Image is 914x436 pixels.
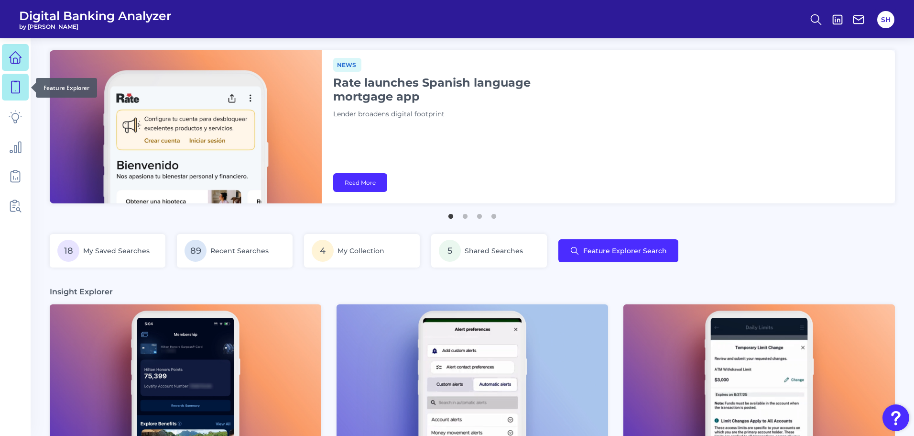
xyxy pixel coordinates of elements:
button: 4 [489,209,499,219]
span: My Saved Searches [83,246,150,255]
a: 18My Saved Searches [50,234,165,268]
h1: Rate launches Spanish language mortgage app [333,76,572,103]
div: Feature Explorer [36,78,97,98]
button: 3 [475,209,484,219]
span: 18 [57,240,79,262]
span: Feature Explorer Search [583,247,667,255]
button: 1 [446,209,456,219]
button: Feature Explorer Search [558,239,678,262]
button: 2 [460,209,470,219]
span: 4 [312,240,334,262]
a: News [333,60,361,69]
span: Shared Searches [465,246,523,255]
p: Lender broadens digital footprint [333,109,572,120]
a: 5Shared Searches [431,234,547,268]
span: Digital Banking Analyzer [19,9,172,23]
h3: Insight Explorer [50,287,113,297]
span: Recent Searches [210,246,269,255]
span: by [PERSON_NAME] [19,23,172,30]
button: SH [877,11,894,28]
a: Read More [333,173,387,192]
span: News [333,58,361,72]
button: Open Resource Center [882,404,909,431]
img: bannerImg [50,50,322,203]
a: 4My Collection [304,234,420,268]
a: 89Recent Searches [177,234,293,268]
span: My Collection [337,246,384,255]
span: 5 [439,240,461,262]
span: 89 [185,240,207,262]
